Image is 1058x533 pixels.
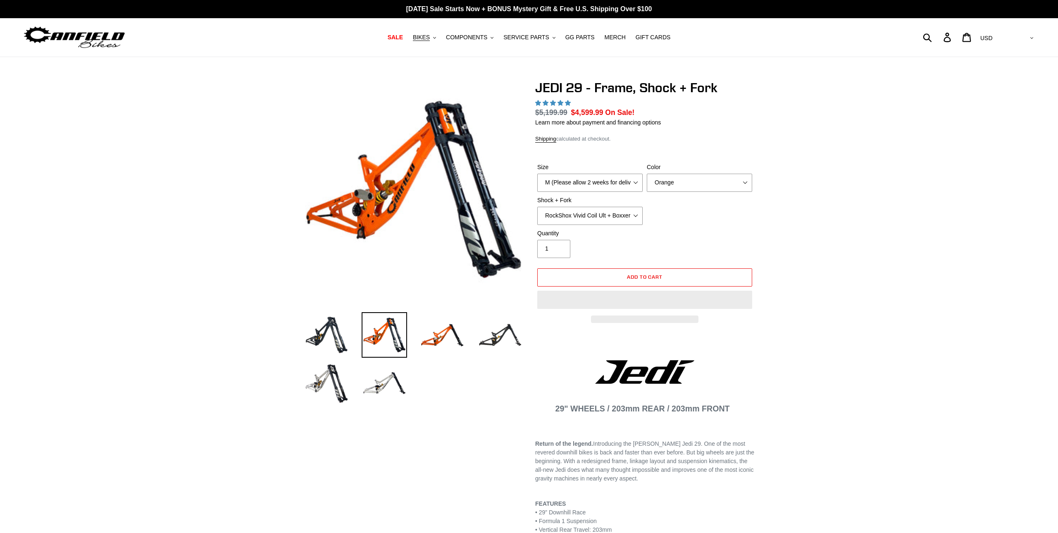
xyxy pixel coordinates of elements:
span: 29" WHEELS / 203mm REAR / 203mm FRONT [555,404,730,413]
span: MERCH [605,34,626,41]
span: Introducing the [PERSON_NAME] Jedi 29. One of the most revered downhill bikes is back and faster ... [535,440,754,482]
span: COMPONENTS [446,34,487,41]
b: Return of the legend. [535,440,593,447]
a: MERCH [600,32,630,43]
img: Load image into Gallery viewer, JEDI 29 - Frame, Shock + Fork [477,312,523,358]
s: $5,199.99 [535,108,567,117]
span: $4,599.99 [571,108,603,117]
span: Add to cart [627,274,663,280]
b: FEATURES [535,500,566,507]
button: COMPONENTS [442,32,498,43]
a: SALE [384,32,407,43]
img: Canfield Bikes [23,24,126,50]
img: Load image into Gallery viewer, JEDI 29 - Frame, Shock + Fork [304,360,349,406]
a: GIFT CARDS [631,32,675,43]
button: Add to cart [537,268,752,287]
span: BIKES [413,34,430,41]
a: Learn more about payment and financing options [535,119,661,126]
img: Load image into Gallery viewer, JEDI 29 - Frame, Shock + Fork [362,312,407,358]
button: BIKES [409,32,440,43]
label: Shock + Fork [537,196,643,205]
a: GG PARTS [561,32,599,43]
img: JEDI 29 - Frame, Shock + Fork [305,81,521,297]
label: Color [647,163,752,172]
img: Load image into Gallery viewer, JEDI 29 - Frame, Shock + Fork [304,312,349,358]
span: SALE [388,34,403,41]
span: On Sale! [605,107,634,118]
div: calculated at checkout. [535,135,754,143]
span: • 29” Downhill Race [535,509,586,516]
span: • Formula 1 Suspension [535,518,597,524]
h1: JEDI 29 - Frame, Shock + Fork [535,80,754,96]
label: Size [537,163,643,172]
img: Load image into Gallery viewer, JEDI 29 - Frame, Shock + Fork [362,360,407,406]
button: SERVICE PARTS [499,32,559,43]
img: Load image into Gallery viewer, JEDI 29 - Frame, Shock + Fork [419,312,465,358]
label: Quantity [537,229,643,238]
span: GG PARTS [565,34,595,41]
span: GIFT CARDS [636,34,671,41]
a: Shipping [535,136,556,143]
input: Search [927,28,948,46]
span: SERVICE PARTS [503,34,549,41]
span: 5.00 stars [535,100,572,106]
